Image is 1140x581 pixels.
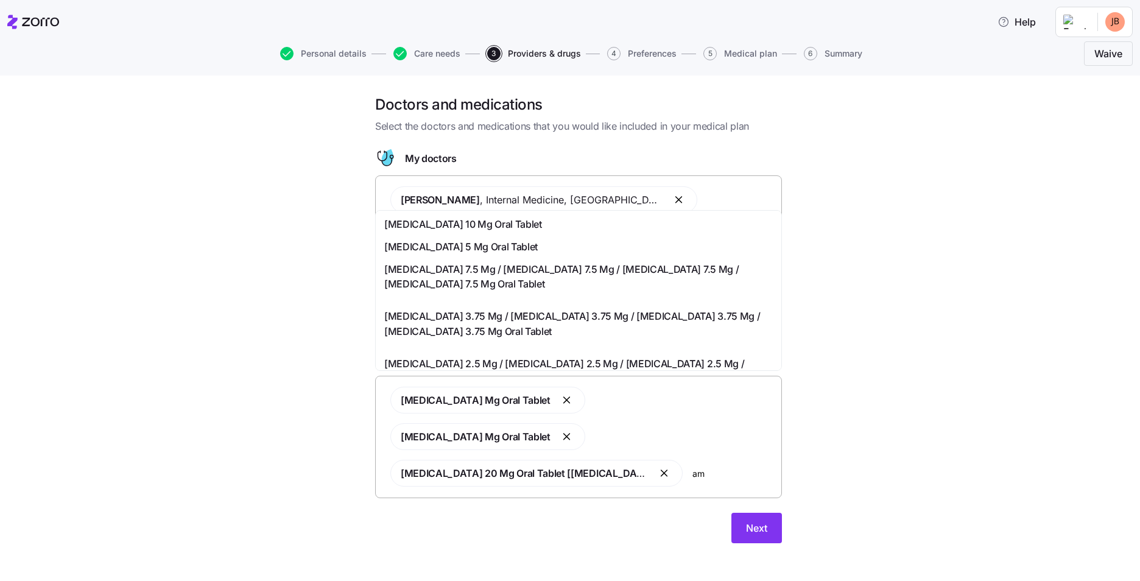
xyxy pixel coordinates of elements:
span: [MEDICAL_DATA] Mg Oral Tablet [401,394,551,406]
span: 4 [607,47,621,60]
span: 5 [703,47,717,60]
button: Next [731,513,782,543]
span: Help [997,15,1036,29]
button: Personal details [280,47,367,60]
button: 4Preferences [607,47,677,60]
span: [PERSON_NAME] [401,194,480,206]
span: Select the doctors and medications that you would like included in your medical plan [375,119,782,134]
button: 5Medical plan [703,47,777,60]
button: Waive [1084,41,1133,66]
span: [MEDICAL_DATA] 5 Mg Oral Tablet [384,239,538,255]
span: Medical plan [724,49,777,58]
span: 6 [804,47,817,60]
span: [MEDICAL_DATA] 10 Mg Oral Tablet [384,217,542,232]
span: Personal details [301,49,367,58]
input: Search your medications [692,467,774,480]
svg: Doctor figure [375,149,395,168]
button: 6Summary [804,47,862,60]
span: Waive [1094,46,1122,61]
button: 3Providers & drugs [487,47,581,60]
span: , Internal Medicine , [GEOGRAPHIC_DATA], [GEOGRAPHIC_DATA] [401,192,663,208]
a: Care needs [391,47,460,60]
span: [MEDICAL_DATA] 3.75 Mg / [MEDICAL_DATA] 3.75 Mg / [MEDICAL_DATA] 3.75 Mg / [MEDICAL_DATA] 3.75 Mg... [384,309,773,339]
h1: Doctors and medications [375,95,782,114]
button: Care needs [393,47,460,60]
span: 3 [487,47,501,60]
span: [MEDICAL_DATA] 20 Mg Oral Tablet [[MEDICAL_DATA]] [401,467,656,479]
span: Care needs [414,49,460,58]
img: 523053808f17d33bf15ca9022b1af8d2 [1105,12,1125,32]
span: Next [746,521,767,535]
span: My doctors [405,151,457,166]
span: [MEDICAL_DATA] 7.5 Mg / [MEDICAL_DATA] 7.5 Mg / [MEDICAL_DATA] 7.5 Mg / [MEDICAL_DATA] 7.5 Mg Ora... [384,262,773,292]
a: Personal details [278,47,367,60]
img: Employer logo [1063,15,1088,29]
button: Help [988,10,1046,34]
a: 3Providers & drugs [485,47,581,60]
span: [MEDICAL_DATA] 2.5 Mg / [MEDICAL_DATA] 2.5 Mg / [MEDICAL_DATA] 2.5 Mg / [MEDICAL_DATA] 2.5 Mg Ora... [384,356,773,387]
span: Summary [825,49,862,58]
span: Preferences [628,49,677,58]
span: [MEDICAL_DATA] Mg Oral Tablet [401,431,551,443]
span: Providers & drugs [508,49,581,58]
